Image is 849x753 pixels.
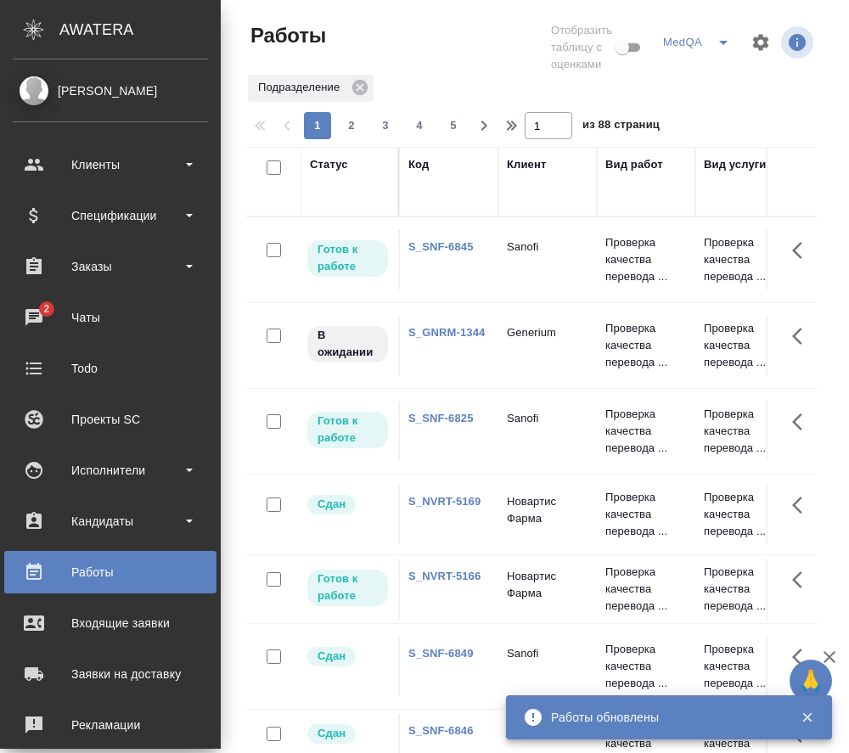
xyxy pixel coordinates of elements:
p: Sanofi [507,645,588,662]
p: Проверка качества перевода ... [605,234,687,285]
a: Работы [4,551,216,593]
div: Исполнитель может приступить к работе [306,239,390,278]
p: Проверка качества перевода ... [605,489,687,540]
button: Здесь прячутся важные кнопки [782,402,823,442]
div: Заявки на доставку [13,661,208,687]
span: 2 [33,301,59,317]
span: 5 [440,117,467,134]
div: Код [408,156,429,173]
div: Статус [310,156,348,173]
div: Исполнитель может приступить к работе [306,568,390,608]
p: Подразделение [258,79,346,96]
div: Исполнители [13,458,208,483]
div: AWATERA [59,13,221,47]
span: 4 [406,117,433,134]
div: Подразделение [248,75,374,102]
div: Кандидаты [13,509,208,534]
div: split button [659,29,740,56]
a: S_GNRM-1344 [408,326,485,339]
div: Работы обновлены [551,709,775,726]
button: 2 [338,112,365,139]
a: Рекламации [4,704,216,746]
p: Проверка качества перевода ... [605,320,687,371]
span: Настроить таблицу [740,22,781,63]
button: Здесь прячутся важные кнопки [782,637,823,677]
p: Generium [507,324,588,341]
span: 🙏 [796,663,825,699]
p: Sanofi [507,239,588,256]
a: S_NVRT-5166 [408,570,481,582]
p: Проверка качества перевода ... [704,320,785,371]
span: 2 [338,117,365,134]
a: S_SNF-6849 [408,647,474,660]
div: Исполнитель назначен, приступать к работе пока рано [306,324,390,364]
a: Заявки на доставку [4,653,216,695]
span: 3 [372,117,399,134]
div: Рекламации [13,712,208,738]
p: Проверка качества перевода ... [704,564,785,615]
div: Менеджер проверил работу исполнителя, передает ее на следующий этап [306,645,390,668]
a: S_SNF-6825 [408,412,474,424]
p: Проверка качества перевода ... [704,234,785,285]
div: Проекты SC [13,407,208,432]
div: Клиенты [13,152,208,177]
a: 2Чаты [4,296,216,339]
div: Заказы [13,254,208,279]
div: Todo [13,356,208,381]
div: Спецификации [13,203,208,228]
p: Проверка качества перевода ... [605,564,687,615]
div: Менеджер проверил работу исполнителя, передает ее на следующий этап [306,722,390,745]
p: Готов к работе [318,413,378,447]
button: 🙏 [790,660,832,702]
div: [PERSON_NAME] [13,81,208,100]
p: Готов к работе [318,570,378,604]
a: S_SNF-6846 [408,724,474,737]
div: Чаты [13,305,208,330]
p: Сдан [318,648,346,665]
span: Работы [246,22,326,49]
p: Проверка качества перевода ... [704,406,785,457]
p: В ожидании [318,327,378,361]
span: Отобразить таблицу с оценками [551,22,612,73]
button: Закрыть [790,710,824,725]
p: Проверка качества перевода ... [605,406,687,457]
button: Здесь прячутся важные кнопки [782,230,823,271]
div: Входящие заявки [13,610,208,636]
button: Здесь прячутся важные кнопки [782,316,823,357]
p: Сдан [318,725,346,742]
div: Вид работ [605,156,663,173]
p: Новартис Фарма [507,493,588,527]
span: из 88 страниц [582,115,660,139]
button: Здесь прячутся важные кнопки [782,485,823,525]
p: Sanofi [507,410,588,427]
p: Проверка качества перевода ... [605,641,687,692]
div: Менеджер проверил работу исполнителя, передает ее на следующий этап [306,493,390,516]
a: Проекты SC [4,398,216,441]
p: Новартис Фарма [507,568,588,602]
p: Готов к работе [318,241,378,275]
p: Сдан [318,496,346,513]
div: Клиент [507,156,546,173]
div: Вид услуги [704,156,767,173]
button: 3 [372,112,399,139]
p: Проверка качества перевода ... [704,641,785,692]
button: 5 [440,112,467,139]
div: Исполнитель может приступить к работе [306,410,390,450]
div: Работы [13,559,208,585]
button: Здесь прячутся важные кнопки [782,559,823,600]
a: Todo [4,347,216,390]
a: Входящие заявки [4,602,216,644]
p: Проверка качества перевода ... [704,489,785,540]
a: S_NVRT-5169 [408,495,481,508]
span: Посмотреть информацию [781,26,817,59]
button: 4 [406,112,433,139]
a: S_SNF-6845 [408,240,474,253]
